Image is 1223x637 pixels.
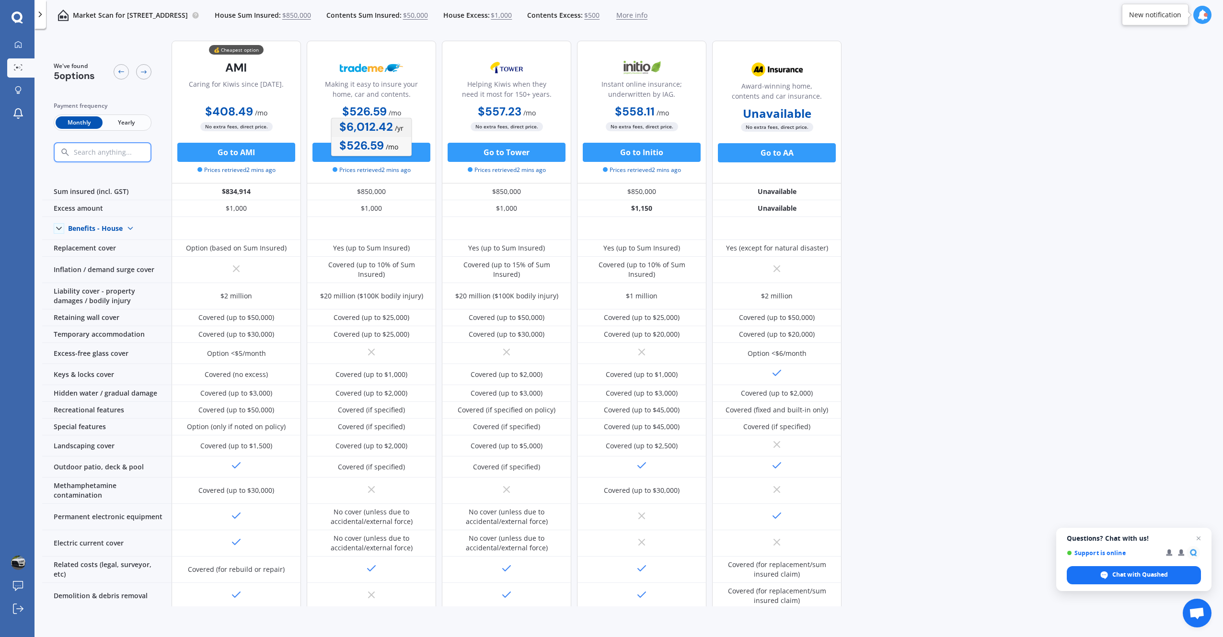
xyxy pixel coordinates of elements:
div: Yes (up to Sum Insured) [333,243,410,253]
div: Helping Kiwis when they need it most for 150+ years. [450,79,563,103]
img: Initio.webp [610,56,673,80]
span: $850,000 [282,11,311,20]
div: Recreational features [42,402,172,419]
span: We've found [54,62,95,70]
div: Covered (up to $30,000) [198,486,274,495]
div: $850,000 [577,183,706,200]
div: Covered (up to $20,000) [604,330,680,339]
div: Covered (for replacement/sum insured claim) [719,560,834,579]
button: Go to AMI [177,143,295,162]
span: Yearly [103,116,150,129]
div: Covered (fixed and built-in only) [726,405,828,415]
div: Covered (up to $25,000) [604,313,680,322]
div: New notification [1129,10,1181,20]
div: Option <$6/month [748,349,807,358]
div: Covered (for rebuild or repair) [188,565,285,574]
div: Covered (up to $20,000) [739,330,815,339]
span: / mo [657,108,669,117]
div: Permanent electronic equipment [42,504,172,530]
div: Covered (up to $50,000) [198,405,274,415]
b: $526.59 [339,138,384,153]
div: Award-winning home, contents and car insurance. [720,81,833,105]
span: Prices retrieved 2 mins ago [197,166,276,174]
div: Related costs (legal, surveyor, etc) [42,557,172,583]
div: Covered (up to $2,000) [741,388,813,398]
img: Benefit content down [123,221,138,236]
div: Landscaping cover [42,435,172,456]
div: Yes (up to Sum Insured) [468,243,545,253]
div: Keys & locks cover [42,364,172,385]
div: Covered (up to $50,000) [469,313,544,322]
div: Covered (up to $3,000) [200,388,272,398]
div: Hidden water / gradual damage [42,385,172,402]
div: Covered (up to $2,000) [471,370,542,379]
div: No cover (unless due to accidental/external force) [449,507,564,526]
img: AA.webp [745,57,808,81]
div: Covered (up to $45,000) [604,405,680,415]
div: Covered (up to $45,000) [604,422,680,432]
div: Covered (up to $25,000) [334,313,409,322]
span: / mo [386,142,398,151]
div: Instant online insurance; underwritten by IAG. [585,79,698,103]
div: Covered (if specified on policy) [458,405,555,415]
img: Tower.webp [475,56,538,80]
div: Yes (except for natural disaster) [726,243,828,253]
div: Covered (up to $50,000) [198,313,274,322]
span: No extra fees, direct price. [200,122,273,131]
div: $1,000 [442,200,571,217]
div: $1,000 [307,200,436,217]
div: Liability cover - property damages / bodily injury [42,283,172,309]
span: Chat with Quashed [1112,570,1168,579]
span: Questions? Chat with us! [1067,535,1201,542]
input: Search anything... [73,148,171,157]
span: Prices retrieved 2 mins ago [333,166,411,174]
span: / mo [255,108,267,117]
span: $1,000 [491,11,512,20]
img: AAcHTteZ4bgf-liQsXUhXcdZdqkU3KavFF2lOKpQhoIiX7o8qq8=s96-c [11,556,25,570]
div: Covered (if specified) [338,405,405,415]
div: No cover (unless due to accidental/external force) [449,534,564,553]
div: Demolition & debris removal [42,583,172,609]
div: $834,914 [172,183,301,200]
div: Temporary accommodation [42,326,172,343]
div: Outdoor patio, deck & pool [42,456,172,478]
div: Covered (up to $3,000) [606,388,678,398]
div: Covered (up to $25,000) [334,330,409,339]
span: / yr [395,124,404,133]
div: Option <$5/month [207,349,266,358]
div: Caring for Kiwis since [DATE]. [189,79,284,103]
span: More info [616,11,647,20]
div: Option (only if noted on policy) [187,422,286,432]
div: Covered (up to $2,000) [335,441,407,451]
div: Benefits - House [68,224,123,233]
span: $500 [584,11,600,20]
span: Prices retrieved 2 mins ago [603,166,681,174]
div: Covered (if specified) [338,422,405,432]
div: Covered (up to $1,000) [335,370,407,379]
div: Covered (up to $50,000) [739,313,815,322]
div: $850,000 [307,183,436,200]
button: Go to Tower [448,143,565,162]
span: Monthly [56,116,103,129]
span: Close chat [1193,533,1204,544]
span: 5 options [54,69,95,82]
div: Covered (up to $1,000) [606,370,678,379]
span: House Sum Insured: [215,11,281,20]
span: No extra fees, direct price. [741,123,813,132]
div: Unavailable [712,200,842,217]
div: $1,000 [172,200,301,217]
div: Covered (up to $30,000) [604,486,680,495]
p: Market Scan for [STREET_ADDRESS] [73,11,188,20]
span: Support is online [1067,549,1159,557]
div: Sum insured (incl. GST) [42,183,172,200]
div: Making it easy to insure your home, car and contents. [315,79,428,103]
div: $2 million [761,291,793,301]
span: Prices retrieved 2 mins ago [468,166,546,174]
div: Methamphetamine contamination [42,478,172,504]
div: Electric current cover [42,530,172,557]
div: Covered (if specified) [473,422,540,432]
span: / mo [523,108,536,117]
span: No extra fees, direct price. [606,122,678,131]
div: Covered (if specified) [743,422,810,432]
div: $1,150 [577,200,706,217]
